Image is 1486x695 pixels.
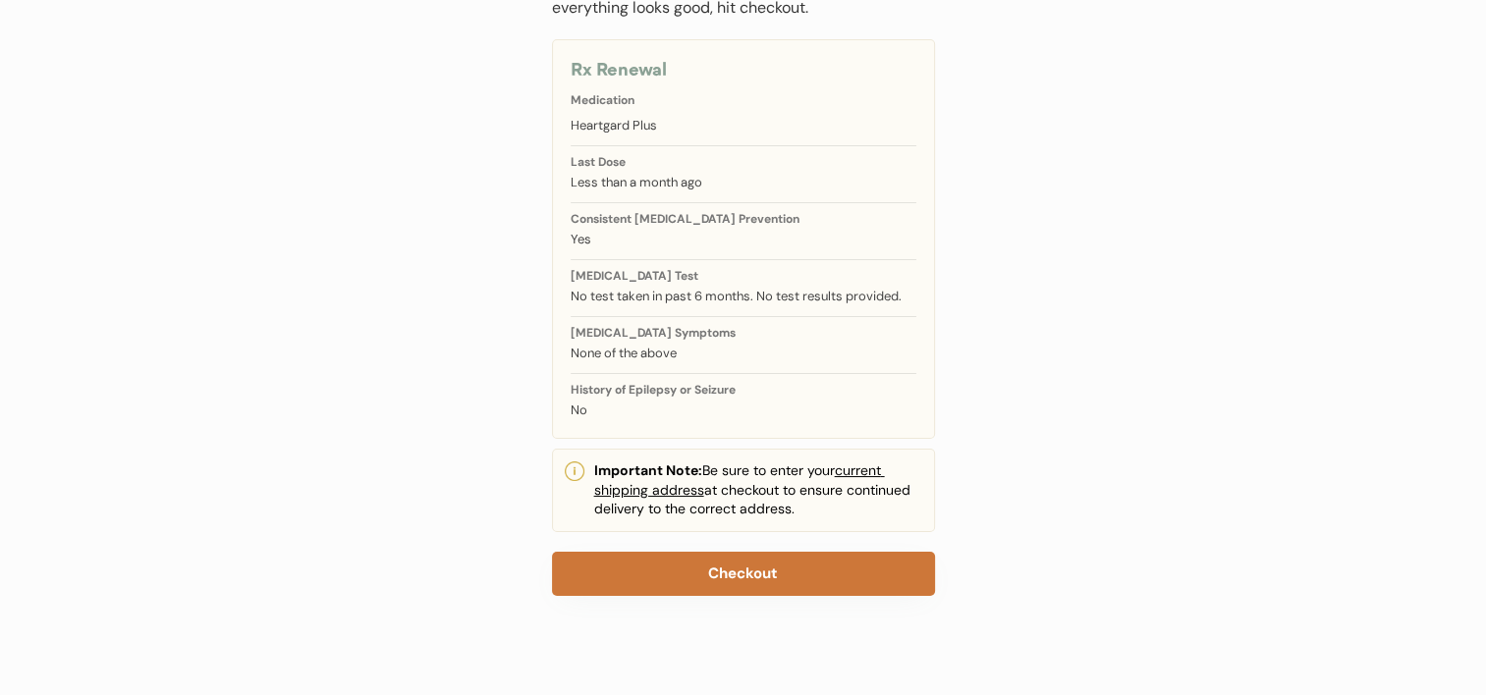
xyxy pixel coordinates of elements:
div: Be sure to enter your at checkout to ensure continued delivery to the correct address. [594,461,922,519]
div: Less than a month ago [571,173,916,192]
div: No test taken in past 6 months. No test results provided. [571,287,916,306]
div: [MEDICAL_DATA] Test [571,270,916,282]
div: Medication [571,94,916,106]
div: None of the above [571,344,916,363]
u: current shipping address [594,461,885,499]
div: Heartgard Plus [571,116,916,135]
div: Rx Renewal [571,58,916,84]
div: Yes [571,230,916,249]
strong: Important Note: [594,461,702,479]
div: [MEDICAL_DATA] Symptoms [571,327,916,339]
div: No [571,401,916,420]
div: History of Epilepsy or Seizure [571,384,916,396]
div: Consistent [MEDICAL_DATA] Prevention [571,213,916,225]
div: Last Dose [571,156,916,168]
button: Checkout [552,552,935,596]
